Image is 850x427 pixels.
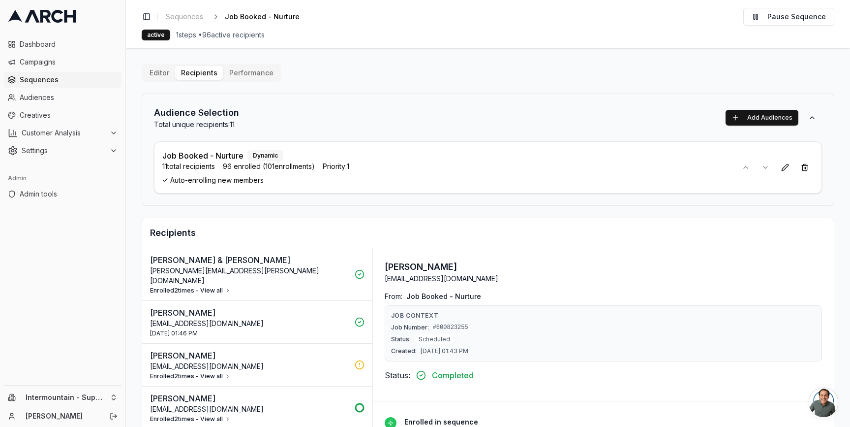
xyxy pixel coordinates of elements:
[20,39,118,49] span: Dashboard
[4,390,121,405] button: Intermountain - Superior Water & Air
[4,143,121,159] button: Settings
[4,36,121,52] a: Dashboard
[162,10,207,24] a: Sequences
[22,128,106,138] span: Customer Analysis
[150,350,349,361] p: [PERSON_NAME]
[261,162,315,170] span: ( 101 enrollments)
[20,75,118,85] span: Sequences
[142,344,372,386] button: [PERSON_NAME][EMAIL_ADDRESS][DOMAIN_NAME]Enrolled2times - View all
[162,150,243,162] p: Job Booked - Nurture
[432,369,474,381] span: Completed
[20,110,118,120] span: Creatives
[323,162,349,171] span: Priority: 1
[142,301,372,343] button: [PERSON_NAME][EMAIL_ADDRESS][DOMAIN_NAME][DATE] 01:46 PM
[162,10,315,24] nav: breadcrumb
[150,361,349,371] p: [EMAIL_ADDRESS][DOMAIN_NAME]
[166,12,203,22] span: Sequences
[4,125,121,141] button: Customer Analysis
[150,307,349,319] p: [PERSON_NAME]
[150,266,349,286] p: [PERSON_NAME][EMAIL_ADDRESS][PERSON_NAME][DOMAIN_NAME]
[20,57,118,67] span: Campaigns
[391,335,411,343] span: Status:
[385,369,410,381] span: Status:
[150,329,198,337] span: [DATE] 01:46 PM
[4,54,121,70] a: Campaigns
[433,324,468,331] span: #600823255
[385,292,402,301] span: From:
[415,334,454,344] span: Scheduled
[4,107,121,123] a: Creatives
[150,226,826,240] h2: Recipients
[4,186,121,202] a: Admin tools
[809,388,838,417] a: Open chat
[150,287,231,295] button: Enrolled2times - View all
[4,90,121,105] a: Audiences
[150,404,349,414] p: [EMAIL_ADDRESS][DOMAIN_NAME]
[107,409,121,423] button: Log out
[743,8,834,26] button: Pause Sequence
[223,66,279,80] button: Performance
[391,312,816,320] p: Job Context
[26,411,99,421] a: [PERSON_NAME]
[150,254,349,266] p: [PERSON_NAME] & [PERSON_NAME]
[176,30,265,40] span: 1 steps • 96 active recipients
[4,72,121,88] a: Sequences
[142,248,372,300] button: [PERSON_NAME] & [PERSON_NAME][PERSON_NAME][EMAIL_ADDRESS][PERSON_NAME][DOMAIN_NAME]Enrolled2times...
[22,146,106,156] span: Settings
[404,417,822,427] p: Enrolled in sequence
[175,66,223,80] button: Recipients
[385,274,498,284] p: [EMAIL_ADDRESS][DOMAIN_NAME]
[150,319,349,328] p: [EMAIL_ADDRESS][DOMAIN_NAME]
[142,30,170,40] div: active
[223,162,315,171] span: 96 enrolled
[150,393,349,404] p: [PERSON_NAME]
[247,150,283,161] div: Dynamic
[150,415,231,423] button: Enrolled2times - View all
[4,170,121,186] div: Admin
[150,372,231,380] button: Enrolled2times - View all
[20,93,118,102] span: Audiences
[162,175,729,185] span: Auto-enrolling new members
[26,393,106,402] span: Intermountain - Superior Water & Air
[20,189,118,199] span: Admin tools
[225,12,300,22] span: Job Booked - Nurture
[406,292,481,301] span: Job Booked - Nurture
[144,66,175,80] button: Editor
[385,260,498,274] h3: [PERSON_NAME]
[154,120,239,130] p: Total unique recipients: 11
[162,162,215,171] span: 11 total recipients
[421,347,468,355] span: [DATE] 01:43 PM
[391,324,429,331] span: Job Number:
[726,110,798,126] button: Add Audiences
[154,106,239,120] h2: Audience Selection
[391,347,417,355] span: Created:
